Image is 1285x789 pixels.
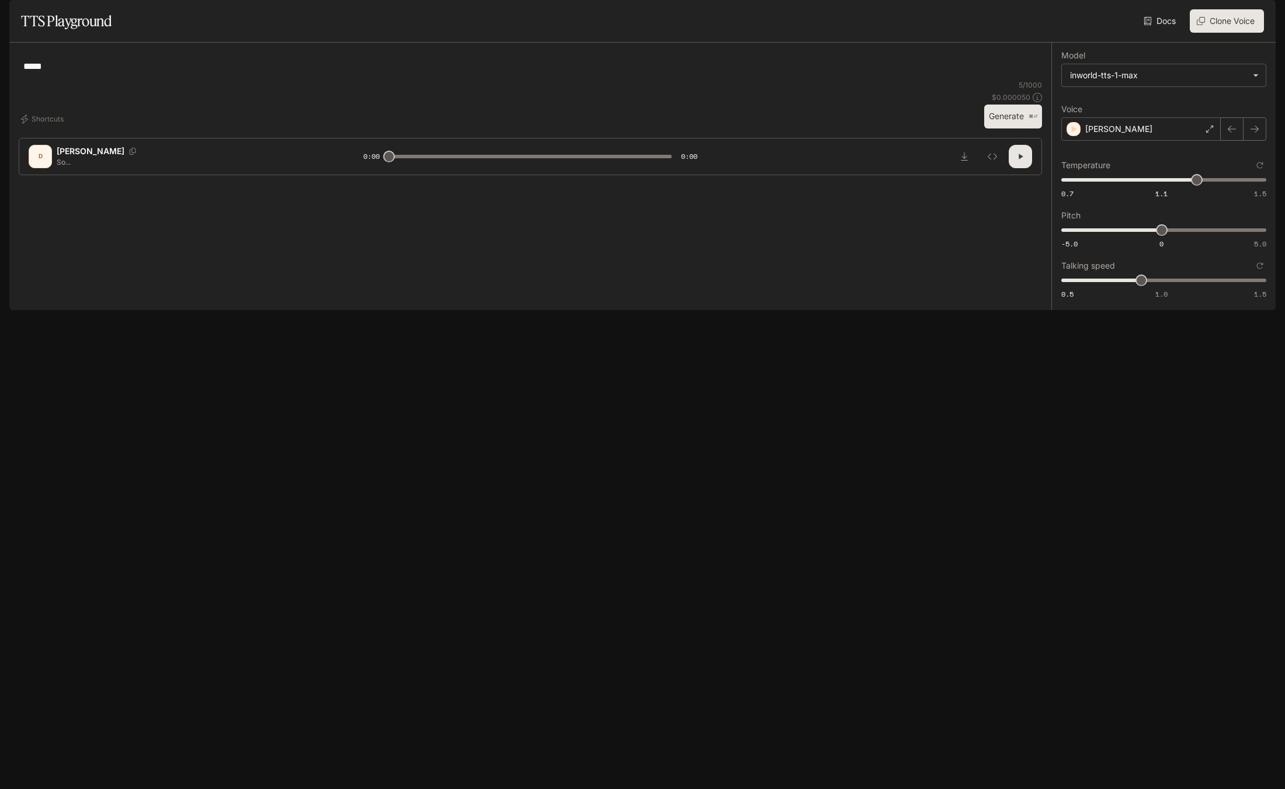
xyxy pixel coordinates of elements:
[1141,9,1180,33] a: Docs
[981,145,1004,168] button: Inspect
[1061,289,1074,299] span: 0.5
[21,9,112,33] h1: TTS Playground
[1062,64,1266,86] div: inworld-tts-1-max
[1061,105,1082,113] p: Voice
[9,6,30,27] button: open drawer
[1155,189,1168,199] span: 1.1
[1159,239,1164,249] span: 0
[953,145,976,168] button: Download audio
[1254,189,1266,199] span: 1.5
[1155,289,1168,299] span: 1.0
[1254,239,1266,249] span: 5.0
[1254,289,1266,299] span: 1.5
[57,157,335,167] p: So...
[1061,239,1078,249] span: -5.0
[1061,189,1074,199] span: 0.7
[1070,69,1247,81] div: inworld-tts-1-max
[57,145,124,157] p: [PERSON_NAME]
[984,105,1042,128] button: Generate⌘⏎
[363,151,380,162] span: 0:00
[1029,113,1037,120] p: ⌘⏎
[1085,123,1152,135] p: [PERSON_NAME]
[1061,161,1110,169] p: Temperature
[1190,9,1264,33] button: Clone Voice
[124,148,141,155] button: Copy Voice ID
[19,110,68,128] button: Shortcuts
[681,151,697,162] span: 0:00
[1253,259,1266,272] button: Reset to default
[1061,262,1115,270] p: Talking speed
[31,147,50,166] div: D
[1061,51,1085,60] p: Model
[1253,159,1266,172] button: Reset to default
[992,92,1030,102] p: $ 0.000050
[1019,80,1042,90] p: 5 / 1000
[1061,211,1081,220] p: Pitch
